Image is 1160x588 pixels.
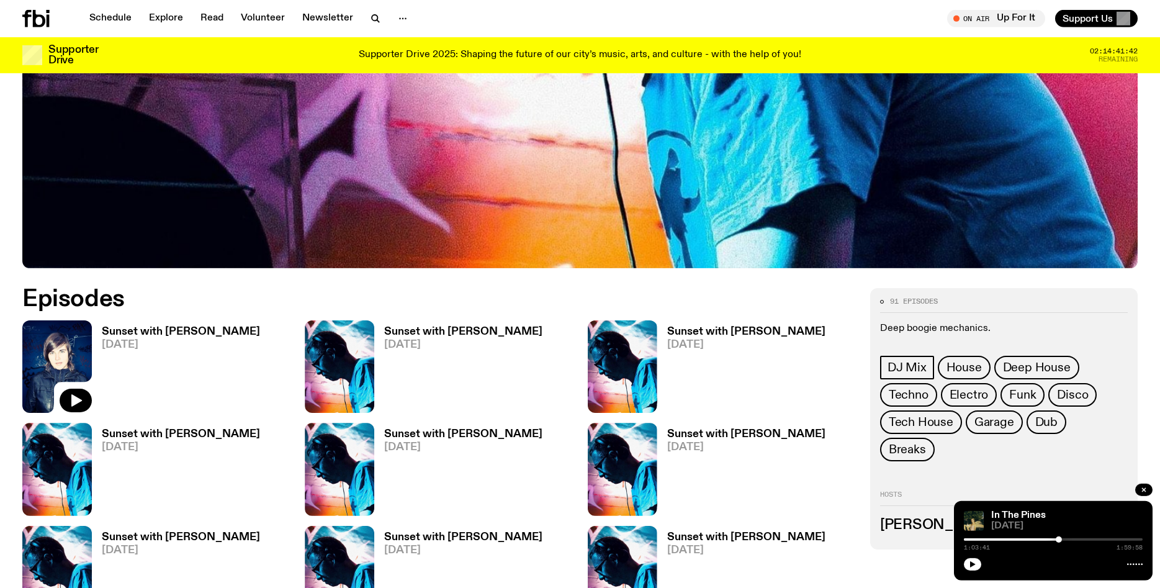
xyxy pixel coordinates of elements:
span: Tech House [889,415,953,429]
h3: Sunset with [PERSON_NAME] [102,532,260,543]
a: Volunteer [233,10,292,27]
a: Schedule [82,10,139,27]
h3: Sunset with [PERSON_NAME] [102,327,260,337]
span: Disco [1057,388,1088,402]
a: Sunset with [PERSON_NAME][DATE] [657,429,825,515]
a: Sunset with [PERSON_NAME][DATE] [92,429,260,515]
a: Funk [1000,383,1045,407]
span: Support Us [1063,13,1113,24]
img: Simon Caldwell stands side on, looking downwards. He has headphones on. Behind him is a brightly ... [588,320,657,413]
h2: Episodes [22,288,761,310]
a: Sunset with [PERSON_NAME][DATE] [92,327,260,413]
p: Deep boogie mechanics. [880,323,1128,335]
h3: Supporter Drive [48,45,98,66]
span: [DATE] [667,340,825,350]
span: Electro [950,388,989,402]
a: Dub [1027,410,1066,434]
span: [DATE] [102,340,260,350]
a: Newsletter [295,10,361,27]
a: Tech House [880,410,962,434]
a: House [938,356,991,379]
span: [DATE] [384,545,542,556]
span: [DATE] [102,442,260,453]
img: Simon Caldwell stands side on, looking downwards. He has headphones on. Behind him is a brightly ... [588,423,657,515]
span: [DATE] [384,340,542,350]
a: Deep House [994,356,1079,379]
span: DJ Mix [888,361,927,374]
span: Techno [889,388,928,402]
span: [DATE] [667,442,825,453]
span: 1:59:58 [1117,545,1143,551]
h3: Sunset with [PERSON_NAME] [667,429,825,440]
h3: Sunset with [PERSON_NAME] [384,429,542,440]
a: Explore [142,10,191,27]
h3: Sunset with [PERSON_NAME] [384,327,542,337]
span: House [946,361,982,374]
span: [DATE] [384,442,542,453]
span: Funk [1009,388,1036,402]
a: Breaks [880,438,935,461]
span: [DATE] [667,545,825,556]
button: On AirUp For It [947,10,1045,27]
a: Sunset with [PERSON_NAME][DATE] [374,327,542,413]
a: DJ Mix [880,356,934,379]
a: Sunset with [PERSON_NAME][DATE] [374,429,542,515]
h3: [PERSON_NAME] [880,518,1128,532]
span: [DATE] [991,522,1143,531]
span: [DATE] [102,545,260,556]
span: Breaks [889,443,926,456]
a: Electro [941,383,997,407]
span: 1:03:41 [964,545,990,551]
span: Deep House [1003,361,1071,374]
img: Simon Caldwell stands side on, looking downwards. He has headphones on. Behind him is a brightly ... [305,423,374,515]
span: Garage [974,415,1014,429]
a: Sunset with [PERSON_NAME][DATE] [657,327,825,413]
img: Simon Caldwell stands side on, looking downwards. He has headphones on. Behind him is a brightly ... [305,320,374,413]
h3: Sunset with [PERSON_NAME] [667,532,825,543]
a: Garage [966,410,1023,434]
a: Techno [880,383,937,407]
h3: Sunset with [PERSON_NAME] [102,429,260,440]
p: Supporter Drive 2025: Shaping the future of our city’s music, arts, and culture - with the help o... [359,50,801,61]
a: In The Pines [991,510,1046,520]
a: Read [193,10,231,27]
h3: Sunset with [PERSON_NAME] [384,532,542,543]
span: 02:14:41:42 [1090,48,1138,55]
img: Simon Caldwell stands side on, looking downwards. He has headphones on. Behind him is a brightly ... [22,423,92,515]
span: Remaining [1099,56,1138,63]
span: 91 episodes [890,298,938,305]
a: Disco [1048,383,1097,407]
h3: Sunset with [PERSON_NAME] [667,327,825,337]
span: Dub [1035,415,1058,429]
button: Support Us [1055,10,1138,27]
h2: Hosts [880,491,1128,506]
